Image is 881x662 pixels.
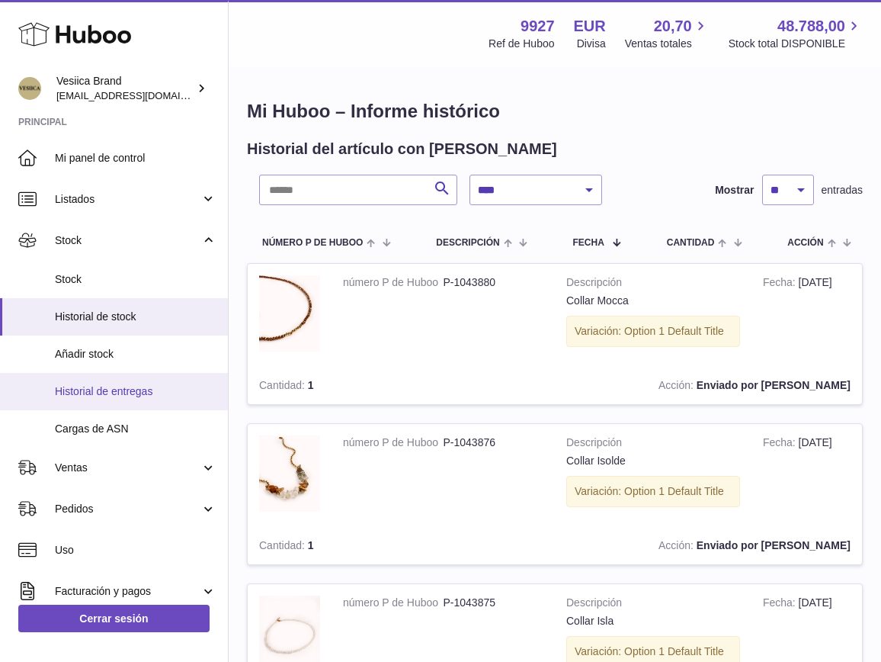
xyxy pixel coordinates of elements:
strong: Enviado por [PERSON_NAME] [697,379,851,391]
dd: P-1043880 [444,275,544,290]
strong: Acción [658,539,697,555]
h2: Historial del artículo con [PERSON_NAME] [247,139,557,159]
dt: número P de Huboo [343,596,444,610]
span: Ventas totales [625,37,710,51]
strong: Acción [658,379,697,395]
a: 48.788,00 Stock total DISPONIBLE [729,16,863,51]
strong: Descripción [566,435,740,454]
span: número P de Huboo [262,238,363,248]
span: Stock [55,233,200,248]
span: Mi panel de control [55,151,216,165]
dd: P-1043875 [444,596,544,610]
span: Listados [55,192,200,207]
span: Acción [787,238,823,248]
strong: Cantidad [259,379,308,395]
span: Ventas [55,461,200,475]
img: logistic@vesiica.com [18,77,41,100]
strong: Descripción [566,596,740,614]
span: [EMAIL_ADDRESS][DOMAIN_NAME] [56,89,224,101]
td: 1 [248,527,358,564]
a: 20,70 Ventas totales [625,16,710,51]
img: isolde.png [259,435,320,512]
div: Ref de Huboo [489,37,554,51]
strong: Descripción [566,275,740,294]
td: Collar Mocca [555,264,751,367]
div: Divisa [577,37,606,51]
span: Historial de stock [55,310,216,324]
span: Fecha [573,238,604,248]
strong: Cantidad [259,539,308,555]
span: Descripción [436,238,499,248]
div: Vesiica Brand [56,74,194,103]
span: Stock total DISPONIBLE [729,37,863,51]
span: Historial de entregas [55,384,216,399]
h1: Mi Huboo – Informe histórico [247,99,863,124]
span: Pedidos [55,502,200,516]
td: Collar Isolde [555,424,751,527]
span: Uso [55,543,216,558]
span: Stock [55,272,216,287]
span: 20,70 [654,16,692,37]
dt: número P de Huboo [343,435,444,450]
dt: número P de Huboo [343,275,444,290]
strong: Fecha [763,276,799,292]
dd: P-1043876 [444,435,544,450]
strong: Fecha [763,436,799,452]
span: 48.788,00 [777,16,845,37]
div: Variación: Option 1 Default Title [566,316,740,347]
span: entradas [822,183,863,198]
label: Mostrar [715,183,754,198]
td: [DATE] [751,424,862,527]
div: Variación: Option 1 Default Title [566,476,740,507]
td: 1 [248,367,358,404]
a: Cerrar sesión [18,605,210,632]
img: Mocha.png [259,275,320,352]
span: Cantidad [667,238,715,248]
span: Facturación y pagos [55,584,200,599]
strong: Fecha [763,596,799,612]
strong: 9927 [521,16,555,37]
span: Añadir stock [55,347,216,362]
span: Cargas de ASN [55,422,216,436]
td: [DATE] [751,264,862,367]
strong: Enviado por [PERSON_NAME] [697,539,851,551]
strong: EUR [574,16,606,37]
